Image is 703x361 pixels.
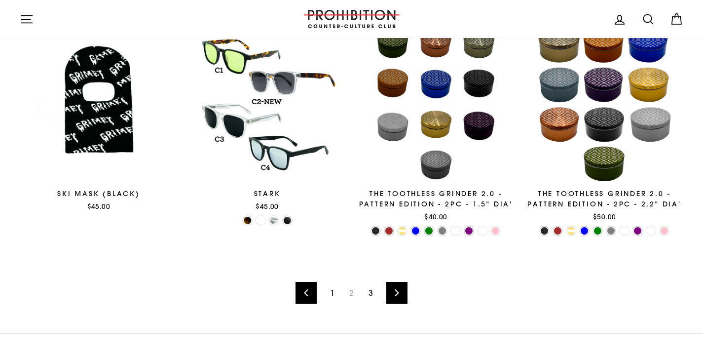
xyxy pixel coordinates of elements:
[20,26,178,214] a: Ski Mask (Black)$45.00
[525,212,683,222] div: $50.00
[302,10,401,28] img: PROHIBITION COUNTER-CULTURE CLUB
[525,189,683,209] div: The Toothless Grinder 2.0 - Pattern Edition - 2PC - 2.2" Dia'
[343,285,360,301] span: 2
[20,201,178,211] div: $45.00
[357,26,515,225] a: The Toothless Grinder 2.0 - Pattern Edition - 2PC - 1.5" Dia'$40.00
[525,26,683,225] a: The Toothless Grinder 2.0 - Pattern Edition - 2PC - 2.2" Dia'$50.00
[357,189,515,209] div: The Toothless Grinder 2.0 - Pattern Edition - 2PC - 1.5" Dia'
[20,189,178,199] div: Ski Mask (Black)
[357,212,515,222] div: $40.00
[363,285,379,301] a: 3
[188,26,346,214] a: STARK$45.00
[324,285,340,301] a: 1
[188,201,346,211] div: $45.00
[188,189,346,199] div: STARK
